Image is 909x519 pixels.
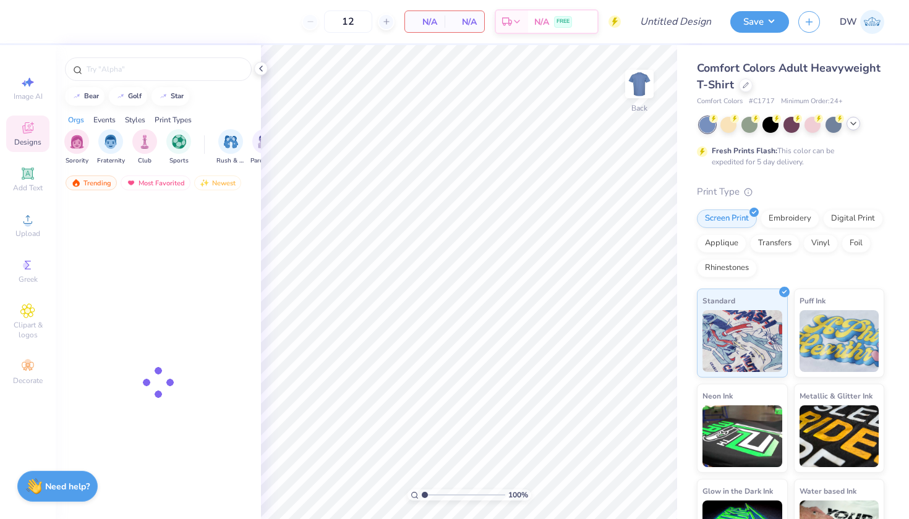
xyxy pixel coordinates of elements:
div: Orgs [68,114,84,125]
span: DW [840,15,857,29]
span: Image AI [14,91,43,101]
span: Sports [169,156,189,166]
input: Try "Alpha" [85,63,244,75]
div: Foil [842,234,871,253]
input: Untitled Design [630,9,721,34]
div: Transfers [750,234,800,253]
div: Digital Print [823,209,883,228]
div: Styles [125,114,145,125]
button: filter button [216,129,245,166]
div: Events [93,114,116,125]
div: golf [128,93,142,99]
button: filter button [250,129,279,166]
button: filter button [132,129,157,166]
span: Comfort Colors [697,96,743,107]
img: Parent's Weekend Image [258,135,272,149]
span: Decorate [13,376,43,386]
div: Print Types [155,114,192,125]
span: Clipart & logos [6,320,49,340]
div: filter for Club [132,129,157,166]
span: 100 % [508,489,528,500]
div: Applique [697,234,746,253]
span: Sorority [66,156,88,166]
img: Neon Ink [702,405,782,467]
button: Save [730,11,789,33]
span: Standard [702,294,735,307]
div: Most Favorited [121,175,190,190]
img: Back [627,72,652,96]
span: Parent's Weekend [250,156,279,166]
div: Trending [66,175,117,190]
img: Metallic & Glitter Ink [800,405,879,467]
span: Fraternity [97,156,125,166]
span: Add Text [13,183,43,193]
div: Vinyl [803,234,838,253]
button: filter button [64,129,89,166]
strong: Need help? [45,481,90,492]
span: Comfort Colors Adult Heavyweight T-Shirt [697,61,881,92]
button: bear [65,87,105,106]
div: filter for Parent's Weekend [250,129,279,166]
img: Sorority Image [70,135,84,149]
input: – – [324,11,372,33]
span: Water based Ink [800,484,856,497]
img: trending.gif [71,179,81,187]
span: # C1717 [749,96,775,107]
span: Metallic & Glitter Ink [800,389,873,402]
img: Danica Woods [860,10,884,34]
button: star [151,87,189,106]
span: Neon Ink [702,389,733,402]
a: DW [840,10,884,34]
img: Newest.gif [200,179,210,187]
img: Club Image [138,135,151,149]
span: Rush & Bid [216,156,245,166]
div: filter for Sports [166,129,191,166]
span: Glow in the Dark Ink [702,484,773,497]
div: star [171,93,184,99]
strong: Fresh Prints Flash: [712,146,777,156]
span: N/A [412,15,437,28]
img: Standard [702,310,782,372]
span: Upload [15,229,40,238]
div: Screen Print [697,209,757,228]
div: Back [631,103,647,114]
div: filter for Fraternity [97,129,125,166]
img: Rush & Bid Image [224,135,238,149]
img: trend_line.gif [116,93,126,100]
span: Club [138,156,151,166]
img: most_fav.gif [126,179,136,187]
span: Designs [14,137,41,147]
span: Minimum Order: 24 + [781,96,843,107]
span: N/A [452,15,477,28]
span: FREE [557,17,570,26]
button: filter button [166,129,191,166]
div: Embroidery [761,209,819,228]
img: Puff Ink [800,310,879,372]
div: filter for Rush & Bid [216,129,245,166]
button: filter button [97,129,125,166]
img: trend_line.gif [72,93,82,100]
span: N/A [534,15,549,28]
div: Rhinestones [697,259,757,277]
img: Fraternity Image [104,135,117,149]
img: trend_line.gif [158,93,168,100]
img: Sports Image [172,135,186,149]
div: filter for Sorority [64,129,89,166]
div: Newest [194,175,241,190]
button: golf [109,87,147,106]
span: Greek [19,274,38,284]
div: This color can be expedited for 5 day delivery. [712,145,864,167]
div: Print Type [697,185,884,199]
div: bear [84,93,99,99]
span: Puff Ink [800,294,826,307]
